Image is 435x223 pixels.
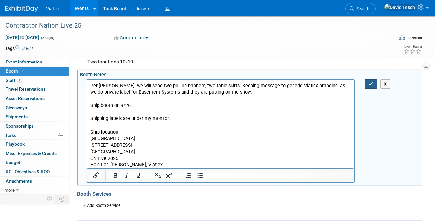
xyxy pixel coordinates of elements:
button: Subscript [152,171,163,180]
a: Add Booth Service [79,201,124,210]
a: Budget [0,158,69,167]
a: Shipments [0,112,69,121]
div: Contractor Nation Live 25 [3,20,386,32]
button: Committed [112,35,151,41]
span: Tasks [5,133,16,138]
a: Playbook [0,140,69,149]
a: Misc. Expenses & Credits [0,149,69,158]
span: Misc. Expenses & Credits [6,151,57,156]
button: Bullet list [194,171,206,180]
a: Staff1 [0,76,69,85]
div: Event Format [360,34,422,44]
span: Travel Reservations [6,87,46,92]
span: more [4,187,15,193]
span: to [19,35,25,40]
button: Numbered list [183,171,194,180]
a: more [0,186,69,195]
div: Booth Services [77,190,422,198]
span: Booth [6,68,26,74]
span: 1 [17,78,22,83]
span: Sponsorships [6,123,34,129]
div: Event Rating [404,45,422,48]
a: Giveaways [0,103,69,112]
a: Asset Reservations [0,94,69,103]
span: Shipments [6,114,28,119]
td: Toggle Event Tabs [55,195,69,203]
img: David Tesch [384,4,415,11]
i: Booth reservation complete [21,69,24,73]
a: Booth [0,67,69,76]
div: In-Person [406,36,422,40]
td: Tags [5,45,33,52]
a: Tasks [0,131,69,140]
a: Edit [22,46,33,51]
a: Sponsorships [0,122,69,131]
span: Budget [6,160,20,165]
span: Giveaways [6,105,27,110]
span: Staff [6,78,22,83]
span: Event Information [6,59,42,64]
div: Booth Notes: [80,70,422,78]
button: Underline [133,171,144,180]
a: Search [345,3,376,14]
span: [DATE] [DATE] [5,35,39,40]
td: Personalize Event Tab Strip [44,195,55,203]
button: X [380,79,391,89]
span: Asset Reservations [6,96,45,101]
button: Superscript [163,171,175,180]
img: Format-Inperson.png [399,35,405,40]
img: ExhibitDay [5,6,38,12]
a: ROI, Objectives & ROO [0,167,69,176]
div: Two locations 10x10 [85,57,417,67]
button: Insert/edit link [90,171,101,180]
span: Search [354,6,369,11]
button: Italic [121,171,132,180]
span: Attachments [6,178,32,184]
span: Viaflex [46,6,60,11]
button: Bold [110,171,121,180]
span: (3 days) [40,36,54,40]
a: Travel Reservations [0,85,69,94]
span: ROI, Objectives & ROO [6,169,50,174]
iframe: Rich Text Area [86,80,354,168]
a: Event Information [0,58,69,66]
a: Attachments [0,177,69,186]
span: Playbook [6,141,25,147]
